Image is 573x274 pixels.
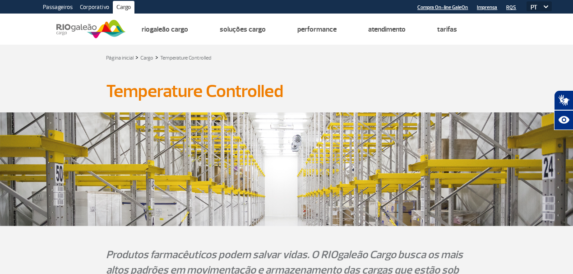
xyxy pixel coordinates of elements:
button: Abrir tradutor de língua de sinais. [554,90,573,110]
a: Soluções Cargo [220,25,266,34]
a: Corporativo [76,1,113,15]
a: Atendimento [368,25,406,34]
a: Performance [297,25,337,34]
a: Compra On-line GaleOn [417,5,468,10]
a: Tarifas [437,25,457,34]
a: Página inicial [106,55,134,61]
a: Imprensa [477,5,497,10]
a: Passageiros [39,1,76,15]
a: > [155,52,158,62]
div: Plugin de acessibilidade da Hand Talk. [554,90,573,130]
button: Abrir recursos assistivos. [554,110,573,130]
a: Cargo [140,55,153,61]
h1: Temperature Controlled [106,84,467,99]
a: RQS [506,5,516,10]
a: Temperature Controlled [160,55,211,61]
a: Riogaleão Cargo [142,25,188,34]
a: Cargo [113,1,134,15]
a: > [135,52,139,62]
